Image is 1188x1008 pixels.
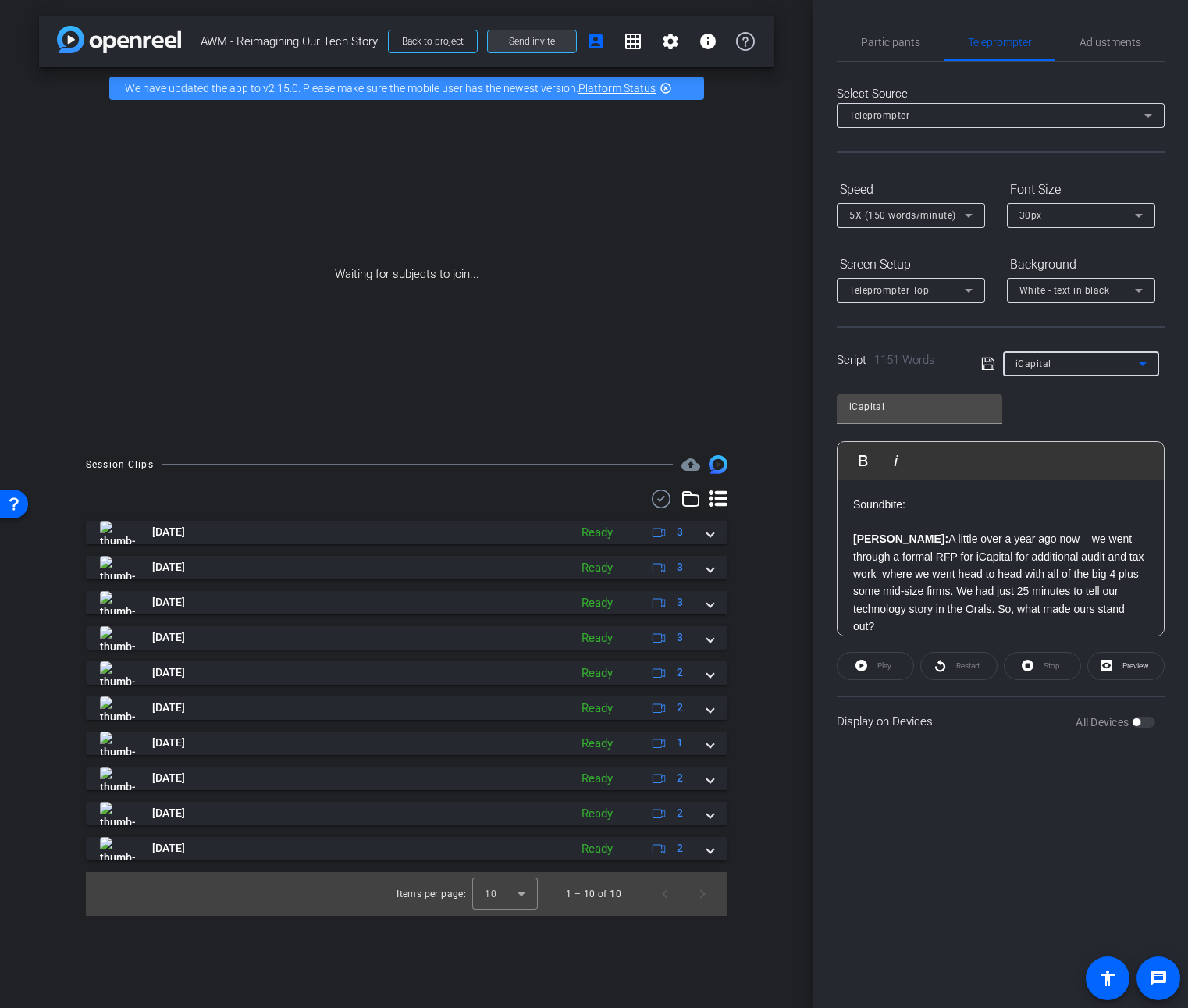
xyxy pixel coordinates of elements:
div: Ready [574,524,621,542]
span: Back to project [402,36,464,47]
span: Destinations for your clips [681,455,700,474]
p: Soundbite: [853,496,1148,513]
button: Previous page [646,875,684,913]
img: thumb-nail [100,767,135,790]
span: 3 [677,629,683,646]
div: Speed [837,176,985,203]
span: 3 [677,594,683,611]
img: thumb-nail [100,521,135,544]
mat-icon: accessibility [1098,969,1117,988]
input: Title [849,397,990,416]
span: 3 [677,559,683,575]
mat-expansion-panel-header: thumb-nail[DATE]Ready3 [86,556,727,579]
span: 5X (150 words/minute) [849,210,956,221]
span: AWM - Reimagining Our Tech Story [201,26,379,57]
img: thumb-nail [100,626,135,650]
span: 2 [677,664,683,681]
p: A little over a year ago now – we went through a formal RFP for iCapital for additional audit and... [853,530,1148,635]
div: Display on Devices [837,696,1165,746]
img: thumb-nail [100,732,135,755]
button: Back to project [388,30,478,53]
mat-icon: message [1149,969,1168,988]
button: Bold (⌘B) [848,445,878,476]
span: 2 [677,840,683,857]
button: Italic (⌘I) [881,445,911,476]
span: 1151 Words [874,353,935,367]
div: Ready [574,700,621,718]
mat-expansion-panel-header: thumb-nail[DATE]Ready3 [86,591,727,614]
img: thumb-nail [100,556,135,579]
span: [DATE] [152,770,185,786]
mat-expansion-panel-header: thumb-nail[DATE]Ready2 [86,696,727,720]
div: Select Source [837,85,1165,103]
span: [DATE] [152,805,185,821]
span: [DATE] [152,664,185,681]
img: Session clips [709,455,727,474]
span: [DATE] [152,559,185,575]
span: 2 [677,700,683,716]
mat-icon: account_box [586,32,605,51]
mat-expansion-panel-header: thumb-nail[DATE]Ready2 [86,661,727,685]
span: [DATE] [152,840,185,857]
label: All Devices [1076,714,1132,730]
span: Adjustments [1080,37,1141,48]
span: [DATE] [152,594,185,611]
div: Screen Setup [837,251,985,278]
div: Ready [574,594,621,612]
span: 2 [677,770,683,786]
div: 1 – 10 of 10 [566,886,621,902]
mat-icon: cloud_upload [681,455,700,474]
mat-icon: settings [661,32,680,51]
strong: [PERSON_NAME]: [853,532,948,545]
span: 3 [677,524,683,540]
span: Preview [1122,661,1149,670]
span: [DATE] [152,524,185,540]
div: Ready [574,805,621,823]
div: Items per page: [397,886,466,902]
mat-icon: info [699,32,717,51]
mat-expansion-panel-header: thumb-nail[DATE]Ready2 [86,767,727,790]
img: thumb-nail [100,591,135,614]
img: thumb-nail [100,802,135,825]
mat-expansion-panel-header: thumb-nail[DATE]Ready2 [86,802,727,825]
span: 1 [677,735,683,751]
span: [DATE] [152,629,185,646]
mat-expansion-panel-header: thumb-nail[DATE]Ready1 [86,732,727,755]
div: Ready [574,840,621,858]
div: We have updated the app to v2.15.0. Please make sure the mobile user has the newest version. [109,77,704,100]
img: thumb-nail [100,696,135,720]
div: Ready [574,629,621,647]
span: Send invite [509,35,555,48]
mat-icon: grid_on [624,32,642,51]
mat-expansion-panel-header: thumb-nail[DATE]Ready2 [86,837,727,860]
span: Teleprompter [968,37,1032,48]
button: Next page [684,875,721,913]
span: 2 [677,805,683,821]
div: Font Size [1007,176,1155,203]
span: White - text in black [1019,285,1110,296]
span: Teleprompter Top [849,285,929,296]
span: [DATE] [152,735,185,751]
img: app-logo [57,26,181,53]
div: Ready [574,735,621,753]
div: Ready [574,664,621,682]
span: Teleprompter [849,110,909,121]
div: Script [837,351,959,369]
span: iCapital [1015,358,1051,369]
a: Platform Status [578,82,656,94]
mat-expansion-panel-header: thumb-nail[DATE]Ready3 [86,521,727,544]
div: Ready [574,770,621,788]
img: thumb-nail [100,661,135,685]
span: [DATE] [152,700,185,716]
button: Preview [1087,652,1165,680]
div: Waiting for subjects to join... [39,109,774,440]
button: Send invite [487,30,577,53]
span: Participants [861,37,920,48]
div: Ready [574,559,621,577]
mat-expansion-panel-header: thumb-nail[DATE]Ready3 [86,626,727,650]
img: thumb-nail [100,837,135,860]
mat-icon: highlight_off [660,82,672,94]
span: 30px [1019,210,1042,221]
div: Background [1007,251,1155,278]
div: Session Clips [86,457,154,472]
